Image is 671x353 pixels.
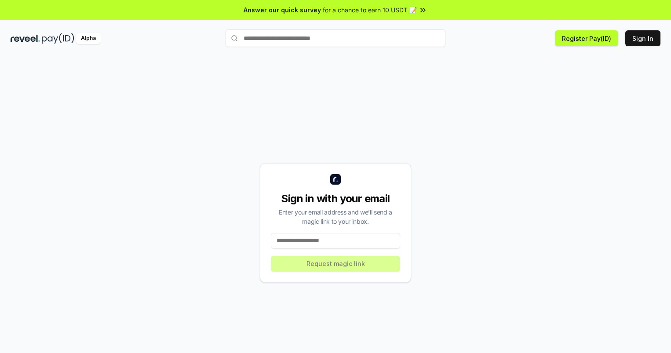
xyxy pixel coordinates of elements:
span: for a chance to earn 10 USDT 📝 [323,5,417,15]
img: logo_small [330,174,341,185]
div: Enter your email address and we’ll send a magic link to your inbox. [271,207,400,226]
div: Sign in with your email [271,192,400,206]
img: reveel_dark [11,33,40,44]
button: Register Pay(ID) [555,30,618,46]
button: Sign In [625,30,660,46]
span: Answer our quick survey [244,5,321,15]
img: pay_id [42,33,74,44]
div: Alpha [76,33,101,44]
